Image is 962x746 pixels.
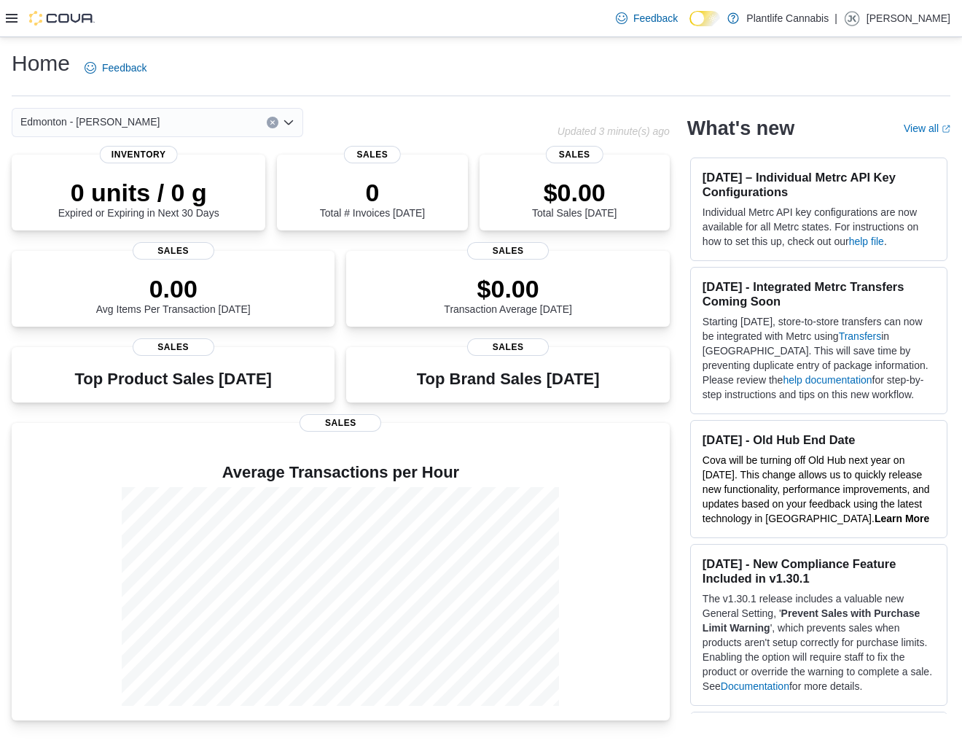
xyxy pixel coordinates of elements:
p: 0 [320,178,425,207]
span: Sales [133,242,214,260]
p: | [834,9,837,27]
a: Feedback [79,53,152,82]
strong: Prevent Sales with Purchase Limit Warning [703,607,920,634]
div: Expired or Expiring in Next 30 Days [58,178,219,219]
span: Feedback [633,11,678,26]
p: Updated 3 minute(s) ago [558,125,670,137]
h3: [DATE] - Old Hub End Date [703,432,935,447]
div: Total # Invoices [DATE] [320,178,425,219]
div: Transaction Average [DATE] [444,274,572,315]
p: 0.00 [96,274,251,303]
h3: Top Brand Sales [DATE] [417,370,600,388]
button: Clear input [267,117,278,128]
a: help documentation [783,374,872,386]
h1: Home [12,49,70,78]
div: Jesslyn Kuemper [843,9,861,27]
span: Sales [344,146,401,163]
h3: [DATE] - New Compliance Feature Included in v1.30.1 [703,556,935,586]
input: Dark Mode [689,11,720,26]
span: Sales [133,338,214,356]
h4: Average Transactions per Hour [23,464,658,481]
a: Documentation [721,680,789,692]
a: Transfers [839,330,882,342]
img: Cova [29,11,95,26]
p: $0.00 [532,178,617,207]
div: Avg Items Per Transaction [DATE] [96,274,251,315]
a: View allExternal link [904,123,950,134]
p: $0.00 [444,274,572,303]
h3: [DATE] - Integrated Metrc Transfers Coming Soon [703,279,935,308]
p: [PERSON_NAME] [867,9,950,27]
h3: [DATE] – Individual Metrc API Key Configurations [703,170,935,199]
a: help file [849,236,884,247]
span: Sales [300,414,381,432]
p: Individual Metrc API key configurations are now available for all Metrc states. For instructions ... [703,205,935,249]
svg: External link [942,125,950,133]
p: 0 units / 0 g [58,178,219,207]
h2: What's new [687,117,794,140]
p: Starting [DATE], store-to-store transfers can now be integrated with Metrc using in [GEOGRAPHIC_D... [703,314,935,402]
span: Sales [467,242,549,260]
span: Cova will be turning off Old Hub next year on [DATE]. This change allows us to quickly release ne... [703,454,930,524]
p: The v1.30.1 release includes a valuable new General Setting, ' ', which prevents sales when produ... [703,591,935,693]
a: Feedback [610,4,684,33]
div: Total Sales [DATE] [532,178,617,219]
span: Sales [546,146,603,163]
h3: Top Product Sales [DATE] [75,370,272,388]
a: Learn More [875,513,929,524]
span: Feedback [102,61,146,75]
span: Sales [467,338,549,356]
span: Inventory [100,146,178,163]
p: Plantlife Cannabis [746,9,829,27]
span: Edmonton - [PERSON_NAME] [20,113,160,131]
button: Open list of options [283,117,294,128]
